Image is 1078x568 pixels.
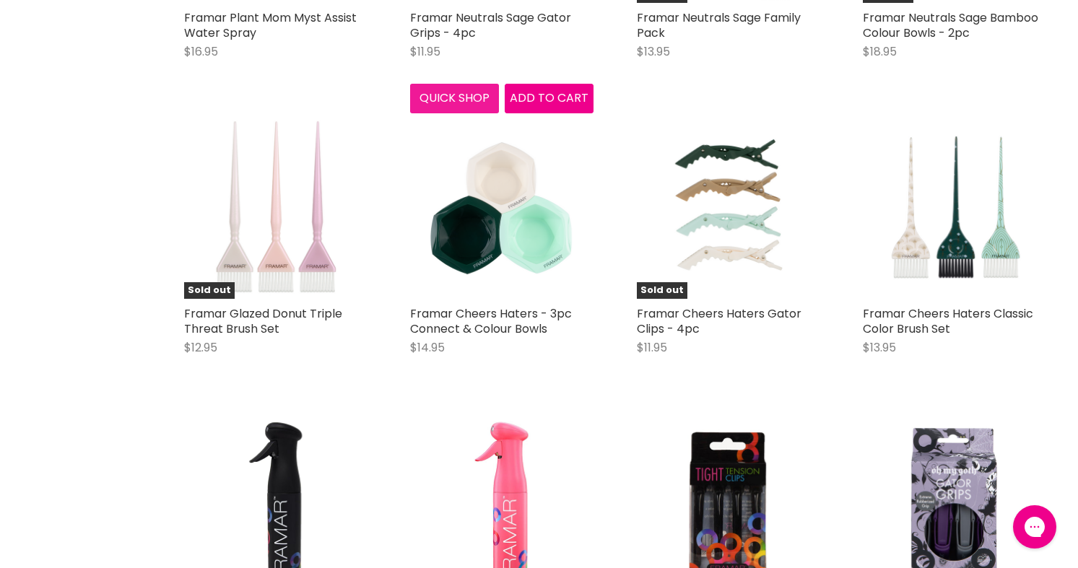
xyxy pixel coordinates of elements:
[505,84,594,113] button: Add to cart
[410,84,499,113] button: Quick shop
[410,305,572,337] a: Framar Cheers Haters - 3pc Connect & Colour Bowls
[637,339,667,356] span: $11.95
[510,89,588,106] span: Add to cart
[863,116,1046,299] img: Framar Cheers Haters Classic Color Brush Set
[184,43,218,60] span: $16.95
[184,116,367,299] a: Framar Glazed Donut Triple Threat Brush SetSold out
[863,339,896,356] span: $13.95
[410,9,571,41] a: Framar Neutrals Sage Gator Grips - 4pc
[637,43,670,60] span: $13.95
[637,282,687,299] span: Sold out
[184,116,367,299] img: Framar Glazed Donut Triple Threat Brush Set
[863,9,1038,41] a: Framar Neutrals Sage Bamboo Colour Bowls - 2pc
[410,116,593,299] img: Framar Cheers Haters - 3pc Connect & Colour Bowls
[184,339,217,356] span: $12.95
[637,9,801,41] a: Framar Neutrals Sage Family Pack
[637,305,801,337] a: Framar Cheers Haters Gator Clips - 4pc
[637,116,820,299] img: Framar Cheers Haters Gator Clips - 4pc
[184,282,235,299] span: Sold out
[863,305,1033,337] a: Framar Cheers Haters Classic Color Brush Set
[410,339,445,356] span: $14.95
[637,116,820,299] a: Framar Cheers Haters Gator Clips - 4pcSold out
[184,9,357,41] a: Framar Plant Mom Myst Assist Water Spray
[1006,500,1064,554] iframe: Gorgias live chat messenger
[184,305,342,337] a: Framar Glazed Donut Triple Threat Brush Set
[410,43,440,60] span: $11.95
[863,43,897,60] span: $18.95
